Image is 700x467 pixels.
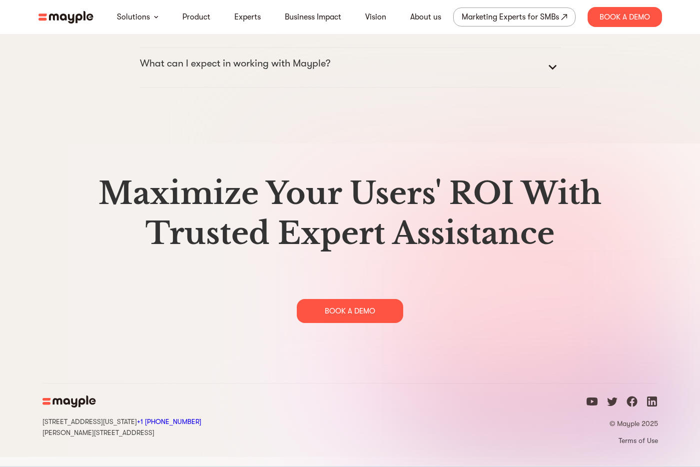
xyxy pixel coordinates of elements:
[154,15,158,18] img: arrow-down
[234,11,261,23] a: Experts
[182,11,210,23] a: Product
[140,55,330,71] p: What can I expect in working with Mayple?
[476,65,700,467] iframe: Chat Widget
[137,417,201,425] a: Call Mayple
[42,395,96,407] img: mayple-logo
[38,11,93,23] img: mayple-logo
[365,11,386,23] a: Vision
[410,11,441,23] a: About us
[117,11,150,23] a: Solutions
[453,7,576,26] a: Marketing Experts for SMBs
[140,55,561,79] summary: What can I expect in working with Mayple?
[462,10,559,24] div: Marketing Experts for SMBs
[297,299,403,323] div: BOOK A DEMO
[275,143,700,457] img: gradient
[42,415,201,437] div: [STREET_ADDRESS][US_STATE] [PERSON_NAME][STREET_ADDRESS]
[588,7,662,27] div: Book A Demo
[285,11,341,23] a: Business Impact
[42,173,658,253] h2: Maximize Your Users' ROI With Trusted Expert Assistance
